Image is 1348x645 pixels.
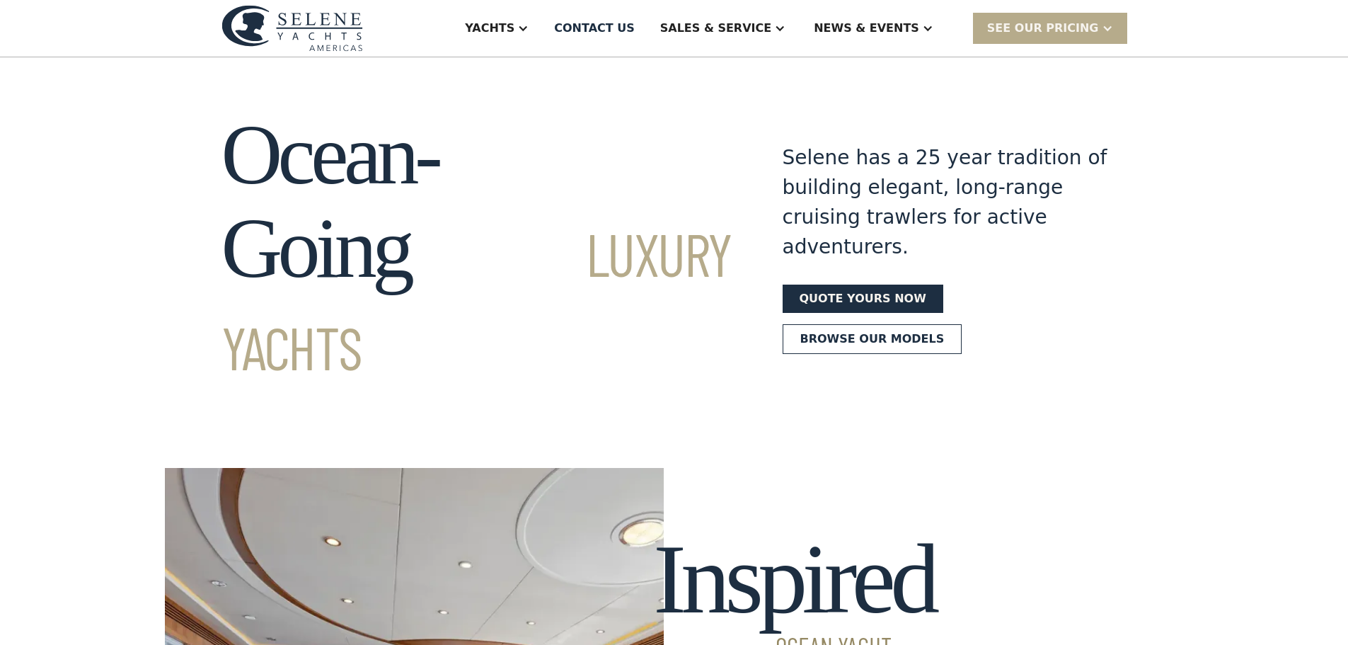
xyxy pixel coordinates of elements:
[221,108,732,389] h1: Ocean-Going
[814,20,919,37] div: News & EVENTS
[783,143,1108,262] div: Selene has a 25 year tradition of building elegant, long-range cruising trawlers for active adven...
[465,20,514,37] div: Yachts
[221,217,732,382] span: Luxury Yachts
[987,20,1099,37] div: SEE Our Pricing
[783,285,943,313] a: Quote yours now
[973,13,1127,43] div: SEE Our Pricing
[554,20,635,37] div: Contact US
[660,20,771,37] div: Sales & Service
[783,324,962,354] a: Browse our models
[221,5,363,51] img: logo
